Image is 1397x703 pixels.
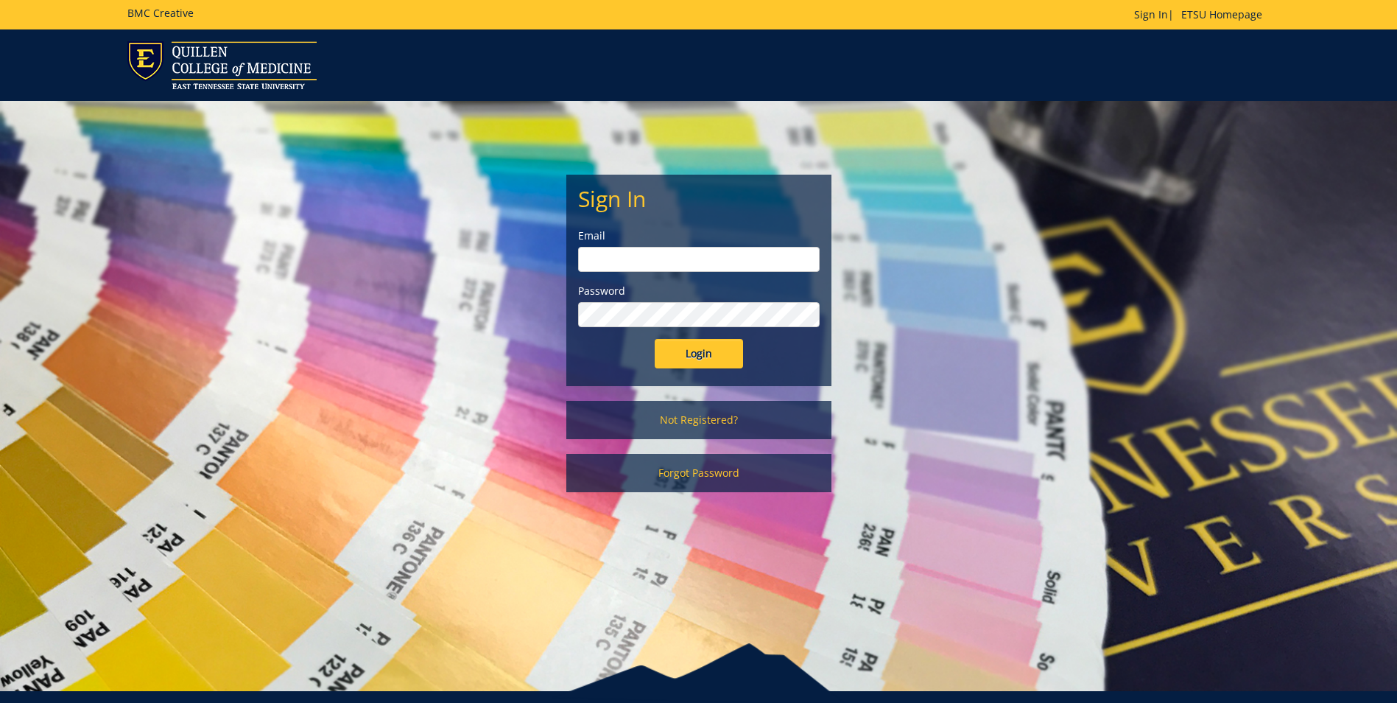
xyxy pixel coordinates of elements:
[578,228,820,243] label: Email
[566,401,831,439] a: Not Registered?
[566,454,831,492] a: Forgot Password
[578,186,820,211] h2: Sign In
[1174,7,1270,21] a: ETSU Homepage
[127,41,317,89] img: ETSU logo
[1134,7,1270,22] p: |
[127,7,194,18] h5: BMC Creative
[578,284,820,298] label: Password
[655,339,743,368] input: Login
[1134,7,1168,21] a: Sign In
